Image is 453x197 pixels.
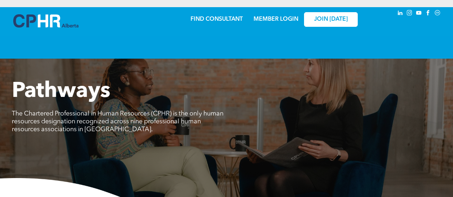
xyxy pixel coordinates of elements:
span: The Chartered Professional in Human Resources (CPHR) is the only human resources designation reco... [12,110,223,133]
a: youtube [415,9,423,19]
a: linkedin [396,9,404,19]
a: instagram [406,9,414,19]
a: JOIN [DATE] [304,12,358,27]
a: MEMBER LOGIN [254,16,298,22]
a: Social network [434,9,442,19]
a: facebook [424,9,432,19]
a: FIND CONSULTANT [191,16,243,22]
img: A blue and white logo for cp alberta [13,14,78,28]
span: JOIN [DATE] [314,16,348,23]
span: Pathways [12,81,110,102]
